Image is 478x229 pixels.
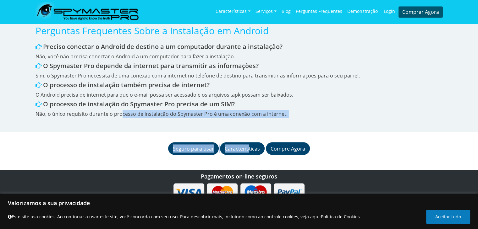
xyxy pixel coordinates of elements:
p: Valorizamos a sua privacidade [8,199,470,207]
img: SpymasterPro [36,2,139,22]
a: Serviços [253,2,279,22]
button: Aceitar tudo [426,210,470,224]
strong: O Spymaster Pro depende da internet para transmitir as informações? [43,61,259,70]
span: Ajuda [14,4,30,10]
strong: Preciso conectar o Android de destino a um computador durante a instalação? [43,42,283,51]
img: payment_icon.png [173,183,305,200]
p: Sim, o Spymaster Pro necessita de uma conexão com a internet no telefone de destino para transmit... [36,72,443,80]
p: O Android precisa de internet para que o e-mail possa ser acessado e os arquivos .apk possam ser ... [36,91,443,99]
h4: Perguntas Frequentes Sobre a Instalação em Android [36,25,443,36]
a: Características [213,2,253,22]
strong: O processo de instalação do Spymaster Pro precisa de um SIM? [43,100,235,108]
a: Política de Cookies [321,214,360,220]
a: Blog [279,2,293,20]
p: Não, você não precisa conectar o Android a um computador para fazer a instalação. [36,52,443,61]
p: Não, o único requisito durante o processo de instalação do Spymaster Pro é uma conexão com a inte... [36,110,443,118]
a: Perguntas frequentes [293,2,345,20]
a: Login [380,2,398,20]
a: Comprar Agora [398,6,443,18]
p: Este site usa cookies. Ao continuar a usar este site, você concorda com seu uso. Para descobrir m... [8,213,360,221]
a: Seguro para usar [168,142,219,155]
strong: O processo de instalação também precisa de internet? [43,81,210,89]
a: Demonstração [345,2,380,20]
a: Compre Agora [266,142,310,155]
a: Caracteristicas [220,142,265,155]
